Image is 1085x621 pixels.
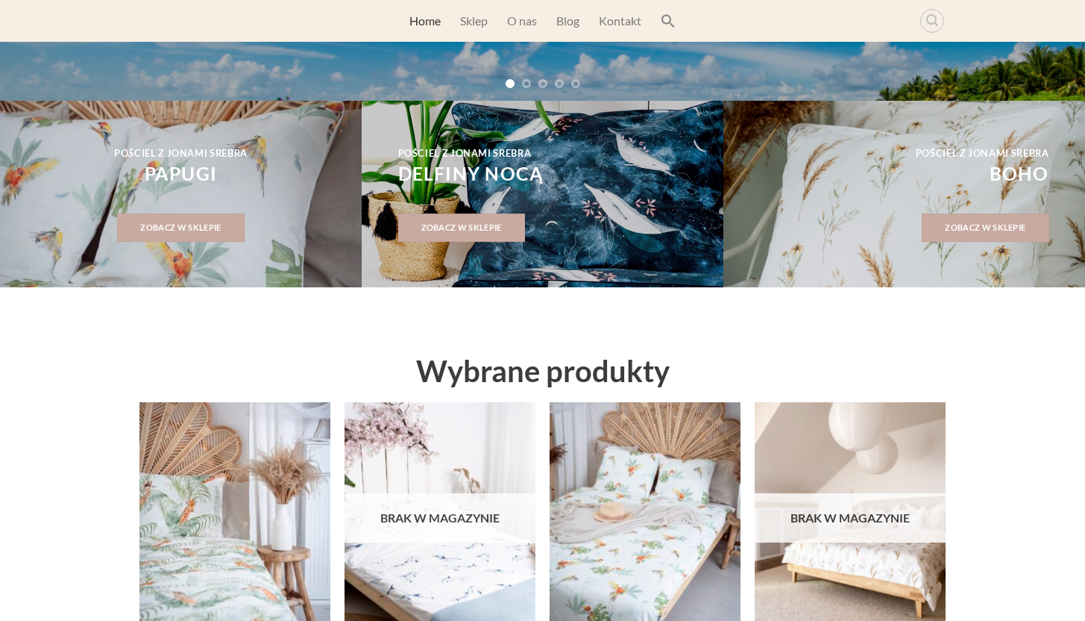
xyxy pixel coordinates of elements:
li: Page dot 1 [506,79,515,88]
li: Page dot 4 [555,79,564,88]
strong: Papugi [145,163,217,184]
strong: BOHO [990,163,1049,184]
a: Kontakt [599,7,641,34]
a: Search Icon Link [661,6,676,36]
h4: pościel z jonami srebra [398,148,652,159]
li: Page dot 2 [522,79,531,88]
span: Wybrane produkty [416,353,670,389]
a: Home [409,7,441,34]
a: Blog [556,7,579,34]
h4: pościel z jonami srebra [796,148,1049,159]
a: Sklep [460,7,488,34]
a: Wyszukiwarka [920,9,944,33]
span: Zobacz w sklepie [945,221,1025,234]
div: Brak w magazynie [755,493,945,543]
a: Zobacz w sklepie [117,213,244,243]
div: Brak w magazynie [345,493,535,543]
a: Zobacz w sklepie [398,213,525,243]
strong: delfiny nocą [398,163,544,184]
a: Zobacz w sklepie [922,213,1048,243]
svg: Search [661,13,676,28]
a: O nas [507,7,537,34]
li: Page dot 5 [571,79,580,88]
h4: pościel z jonami srebra [45,148,317,159]
span: Zobacz w sklepie [421,221,502,234]
span: Zobacz w sklepie [140,221,221,234]
li: Page dot 3 [538,79,547,88]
